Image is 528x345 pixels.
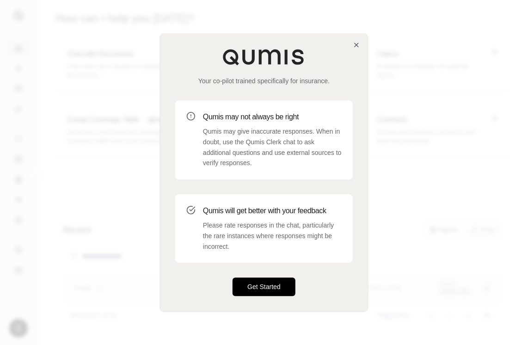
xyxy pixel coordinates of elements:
[203,126,342,168] p: Qumis may give inaccurate responses. When in doubt, use the Qumis Clerk chat to ask additional qu...
[175,76,353,86] p: Your co-pilot trained specifically for insurance.
[233,278,295,296] button: Get Started
[222,49,306,65] img: Qumis Logo
[203,111,342,123] h3: Qumis may not always be right
[203,205,342,216] h3: Qumis will get better with your feedback
[203,220,342,252] p: Please rate responses in the chat, particularly the rare instances where responses might be incor...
